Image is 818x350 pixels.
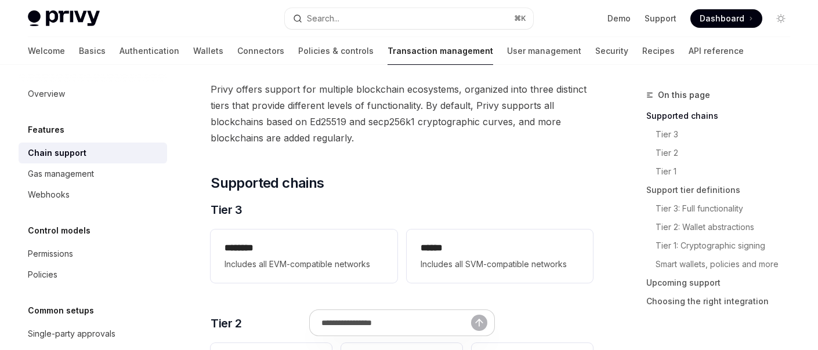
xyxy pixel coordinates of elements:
img: light logo [28,10,100,27]
a: Wallets [193,37,223,65]
a: Permissions [19,243,167,264]
a: User management [507,37,581,65]
button: Send message [471,315,487,331]
a: Tier 1 [656,162,799,181]
div: Webhooks [28,188,70,202]
a: Choosing the right integration [646,292,799,311]
h5: Common setups [28,304,94,318]
a: Basics [79,37,106,65]
a: Tier 2: Wallet abstractions [656,218,799,236]
span: Includes all EVM-compatible networks [225,257,383,271]
span: Tier 3 [211,202,242,218]
h5: Control models [28,224,91,238]
a: Tier 1: Cryptographic signing [656,236,799,255]
div: Gas management [28,167,94,181]
a: Upcoming support [646,274,799,292]
span: ⌘ K [514,14,526,23]
div: Permissions [28,247,73,261]
a: Authentication [120,37,179,65]
a: Policies [19,264,167,285]
a: Support [645,13,676,24]
a: Tier 3: Full functionality [656,199,799,218]
h5: Features [28,123,64,137]
button: Toggle dark mode [772,9,790,28]
span: Privy offers support for multiple blockchain ecosystems, organized into three distinct tiers that... [211,81,593,146]
span: Supported chains [211,174,324,192]
a: **** *Includes all SVM-compatible networks [407,229,593,283]
a: Policies & controls [298,37,374,65]
button: Search...⌘K [285,8,533,29]
a: Tier 3 [656,125,799,144]
a: Welcome [28,37,65,65]
a: Supported chains [646,107,799,125]
div: Chain support [28,146,86,160]
a: Webhooks [19,184,167,205]
a: Support tier definitions [646,181,799,199]
a: Gas management [19,163,167,184]
span: Dashboard [700,13,744,24]
a: Connectors [237,37,284,65]
a: Overview [19,83,167,104]
div: Single-party approvals [28,327,115,341]
div: Policies [28,268,57,282]
div: Overview [28,87,65,101]
a: Demo [607,13,631,24]
a: Single-party approvals [19,323,167,344]
a: Transaction management [388,37,493,65]
div: Search... [307,12,339,25]
a: Tier 2 [656,144,799,162]
a: Smart wallets, policies and more [656,255,799,274]
span: On this page [658,88,710,102]
a: Recipes [642,37,675,65]
span: Includes all SVM-compatible networks [421,257,579,271]
a: **** ***Includes all EVM-compatible networks [211,229,397,283]
a: Security [595,37,628,65]
a: Chain support [19,143,167,163]
a: Dashboard [690,9,762,28]
a: API reference [689,37,744,65]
